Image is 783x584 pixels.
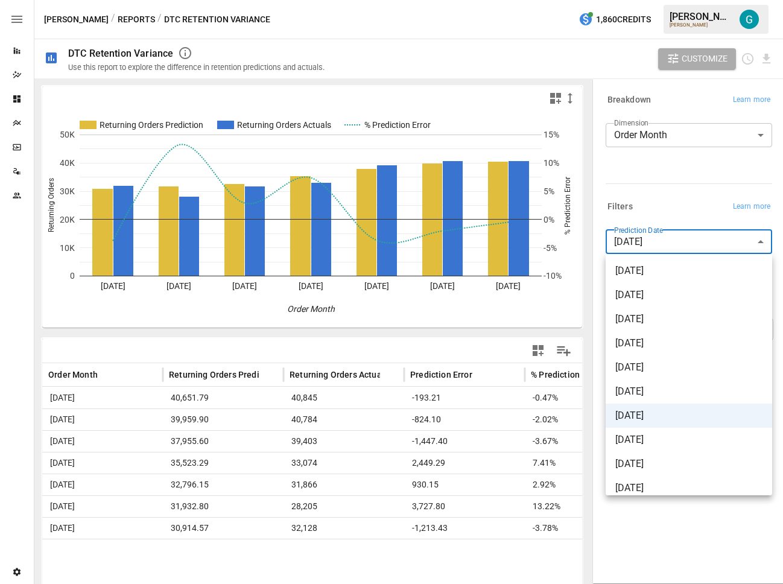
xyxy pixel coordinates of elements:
span: [DATE] [615,457,762,471]
span: [DATE] [615,336,762,351]
span: [DATE] [615,264,762,278]
span: [DATE] [615,408,762,423]
span: [DATE] [615,360,762,375]
span: [DATE] [615,312,762,326]
span: [DATE] [615,384,762,399]
span: [DATE] [615,288,762,302]
span: [DATE] [615,433,762,447]
span: [DATE] [615,481,762,495]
